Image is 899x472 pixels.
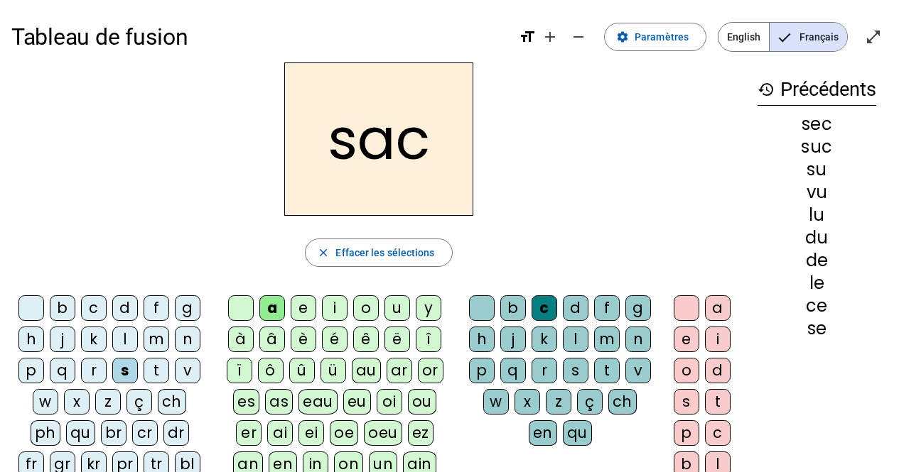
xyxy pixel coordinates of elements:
div: y [416,295,441,321]
div: i [705,326,731,352]
div: p [469,358,495,383]
div: oeu [364,420,402,446]
div: l [563,326,588,352]
div: z [95,389,121,415]
div: ez [408,420,434,446]
div: d [563,295,588,321]
div: c [705,420,731,446]
div: eu [343,389,371,415]
div: f [594,295,620,321]
button: Augmenter la taille de la police [536,23,564,51]
div: or [418,358,443,383]
div: ü [321,358,346,383]
div: t [594,358,620,383]
div: m [594,326,620,352]
div: à [228,326,254,352]
mat-icon: remove [570,28,587,45]
div: o [674,358,699,383]
div: t [144,358,169,383]
div: o [353,295,379,321]
div: l [112,326,138,352]
div: s [674,389,699,415]
div: oe [330,420,358,446]
div: ë [384,326,410,352]
div: suc [758,138,876,155]
div: h [469,326,495,352]
div: î [416,326,441,352]
div: b [50,295,75,321]
button: Diminuer la taille de la police [564,23,593,51]
div: s [112,358,138,383]
div: û [289,358,315,383]
mat-icon: format_size [519,28,536,45]
div: c [81,295,107,321]
div: ç [577,389,603,415]
div: ce [758,297,876,314]
div: k [81,326,107,352]
div: es [233,389,259,415]
div: p [18,358,44,383]
div: x [64,389,90,415]
div: d [112,295,138,321]
mat-button-toggle-group: Language selection [718,22,848,52]
div: b [500,295,526,321]
div: g [175,295,200,321]
div: t [705,389,731,415]
span: Effacer les sélections [335,244,434,261]
div: i [322,295,348,321]
div: x [515,389,540,415]
div: se [758,320,876,337]
div: ei [298,420,324,446]
mat-icon: close [317,246,330,259]
div: u [384,295,410,321]
div: as [265,389,293,415]
div: qu [563,420,592,446]
div: â [259,326,285,352]
div: sec [758,116,876,133]
div: ê [353,326,379,352]
div: v [625,358,651,383]
div: ch [158,389,186,415]
div: w [33,389,58,415]
mat-icon: history [758,81,775,98]
div: oi [377,389,402,415]
div: w [483,389,509,415]
div: br [101,420,126,446]
div: ar [387,358,412,383]
div: g [625,295,651,321]
button: Effacer les sélections [305,238,452,267]
div: j [50,326,75,352]
button: Entrer en plein écran [859,23,888,51]
div: f [144,295,169,321]
div: ï [227,358,252,383]
div: m [144,326,169,352]
mat-icon: settings [616,31,629,43]
div: le [758,275,876,292]
div: n [625,326,651,352]
h2: sac [284,62,473,216]
div: ch [608,389,637,415]
div: su [758,161,876,178]
div: cr [132,420,158,446]
div: d [705,358,731,383]
div: a [705,295,731,321]
div: lu [758,207,876,224]
div: v [175,358,200,383]
div: a [259,295,285,321]
div: p [674,420,699,446]
h3: Précédents [758,74,876,106]
div: qu [66,420,95,446]
div: e [291,295,316,321]
div: vu [758,184,876,201]
div: ç [126,389,152,415]
div: j [500,326,526,352]
div: du [758,229,876,246]
div: ô [258,358,284,383]
div: h [18,326,44,352]
div: z [546,389,571,415]
div: s [563,358,588,383]
div: de [758,252,876,269]
div: en [529,420,557,446]
mat-icon: open_in_full [865,28,882,45]
div: ph [31,420,60,446]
